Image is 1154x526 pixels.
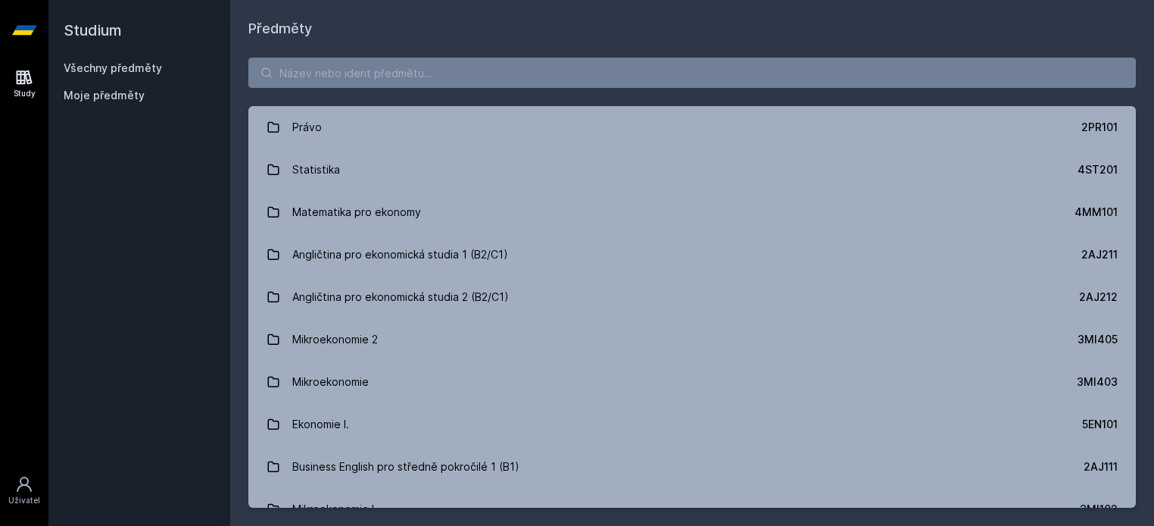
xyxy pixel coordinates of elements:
[292,197,421,227] div: Matematika pro ekonomy
[292,324,378,355] div: Mikroekonomie 2
[1078,332,1118,347] div: 3MI405
[1079,290,1118,305] div: 2AJ212
[292,494,374,524] div: Mikroekonomie I
[14,88,36,99] div: Study
[1081,247,1118,262] div: 2AJ211
[248,446,1136,488] a: Business English pro středně pokročilé 1 (B1) 2AJ111
[248,318,1136,361] a: Mikroekonomie 2 3MI405
[248,276,1136,318] a: Angličtina pro ekonomická studia 2 (B2/C1) 2AJ212
[248,106,1136,149] a: Právo 2PR101
[292,282,509,312] div: Angličtina pro ekonomická studia 2 (B2/C1)
[3,468,45,514] a: Uživatel
[292,155,340,185] div: Statistika
[1078,162,1118,177] div: 4ST201
[248,58,1136,88] input: Název nebo ident předmětu…
[292,452,519,482] div: Business English pro středně pokročilé 1 (B1)
[248,191,1136,233] a: Matematika pro ekonomy 4MM101
[64,88,145,103] span: Moje předměty
[1081,120,1118,135] div: 2PR101
[248,361,1136,403] a: Mikroekonomie 3MI403
[248,18,1136,39] h1: Předměty
[292,409,349,440] div: Ekonomie I.
[1080,502,1118,517] div: 3MI102
[248,149,1136,191] a: Statistika 4ST201
[292,112,322,142] div: Právo
[8,495,40,506] div: Uživatel
[3,61,45,107] a: Study
[1074,205,1118,220] div: 4MM101
[292,240,508,270] div: Angličtina pro ekonomická studia 1 (B2/C1)
[1077,374,1118,390] div: 3MI403
[1082,417,1118,432] div: 5EN101
[64,61,162,74] a: Všechny předměty
[248,233,1136,276] a: Angličtina pro ekonomická studia 1 (B2/C1) 2AJ211
[248,403,1136,446] a: Ekonomie I. 5EN101
[1084,459,1118,474] div: 2AJ111
[292,367,369,397] div: Mikroekonomie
